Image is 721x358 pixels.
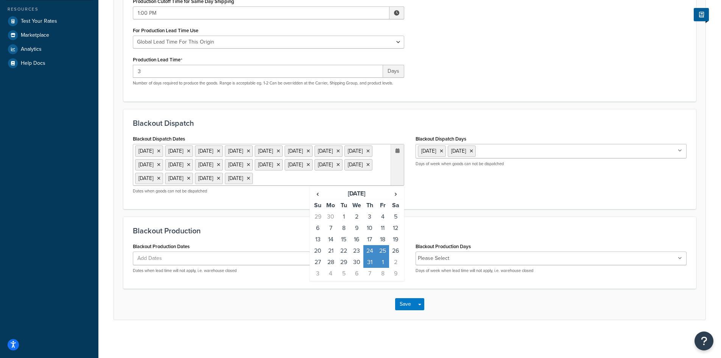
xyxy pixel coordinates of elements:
[165,159,193,170] li: [DATE]
[389,199,402,211] th: Sa
[311,211,324,222] td: 29
[133,136,185,142] label: Blackout Dispatch Dates
[350,268,363,279] td: 6
[225,173,253,184] li: [DATE]
[389,245,402,256] td: 26
[418,253,449,264] li: Please Select
[324,256,337,268] td: 28
[416,244,471,249] label: Blackout Production Days
[376,234,389,245] td: 18
[337,256,350,268] td: 29
[363,211,376,222] td: 3
[350,199,363,211] th: We
[195,173,223,184] li: [DATE]
[135,252,171,265] span: Add Dates
[389,234,402,245] td: 19
[6,14,93,28] a: Test Your Rates
[350,234,363,245] td: 16
[416,161,687,167] p: Days of week when goods can not be dispatched
[363,245,376,256] td: 24
[376,256,389,268] td: 1
[21,60,45,67] span: Help Docs
[255,145,283,157] li: [DATE]
[350,211,363,222] td: 2
[21,18,57,25] span: Test Your Rates
[324,188,389,200] th: [DATE]
[451,147,466,155] span: [DATE]
[376,245,389,256] td: 25
[311,199,324,211] th: Su
[311,234,324,245] td: 13
[311,222,324,234] td: 6
[389,268,402,279] td: 9
[324,268,337,279] td: 4
[695,331,713,350] button: Open Resource Center
[350,256,363,268] td: 30
[133,268,404,274] p: Dates when lead time will not apply, i.e. warehouse closed
[350,222,363,234] td: 9
[133,227,687,235] h3: Blackout Production
[337,222,350,234] td: 8
[350,245,363,256] td: 23
[337,268,350,279] td: 5
[337,245,350,256] td: 22
[255,159,283,170] li: [DATE]
[133,244,190,249] label: Blackout Production Dates
[421,147,436,155] span: [DATE]
[395,298,416,310] button: Save
[376,222,389,234] td: 11
[694,8,709,21] button: Show Help Docs
[285,159,313,170] li: [DATE]
[416,268,687,274] p: Days of week when lead time will not apply, i.e. warehouse closed
[337,234,350,245] td: 15
[165,173,193,184] li: [DATE]
[324,245,337,256] td: 21
[6,56,93,70] a: Help Docs
[135,145,163,157] li: [DATE]
[376,211,389,222] td: 4
[133,80,404,86] p: Number of days required to produce the goods. Range is acceptable eg. 1-2 Can be overridden at th...
[21,32,49,39] span: Marketplace
[311,245,324,256] td: 20
[344,159,372,170] li: [DATE]
[324,211,337,222] td: 30
[363,234,376,245] td: 17
[312,188,324,199] span: ‹
[225,145,253,157] li: [DATE]
[285,145,313,157] li: [DATE]
[315,159,343,170] li: [DATE]
[6,6,93,13] div: Resources
[195,145,223,157] li: [DATE]
[383,65,404,78] span: Days
[324,234,337,245] td: 14
[376,268,389,279] td: 8
[389,222,402,234] td: 12
[363,256,376,268] td: 31
[363,222,376,234] td: 10
[225,159,253,170] li: [DATE]
[311,268,324,279] td: 3
[337,199,350,211] th: Tu
[133,188,404,194] p: Dates when goods can not be dispatched
[315,145,343,157] li: [DATE]
[135,159,163,170] li: [DATE]
[6,42,93,56] a: Analytics
[135,173,163,184] li: [DATE]
[21,46,42,53] span: Analytics
[363,199,376,211] th: Th
[324,199,337,211] th: Mo
[389,188,402,199] span: ›
[337,211,350,222] td: 1
[416,136,466,142] label: Blackout Dispatch Days
[133,119,687,127] h3: Blackout Dispatch
[389,256,402,268] td: 2
[195,159,223,170] li: [DATE]
[311,256,324,268] td: 27
[324,222,337,234] td: 7
[133,28,198,33] label: For Production Lead Time Use
[6,28,93,42] a: Marketplace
